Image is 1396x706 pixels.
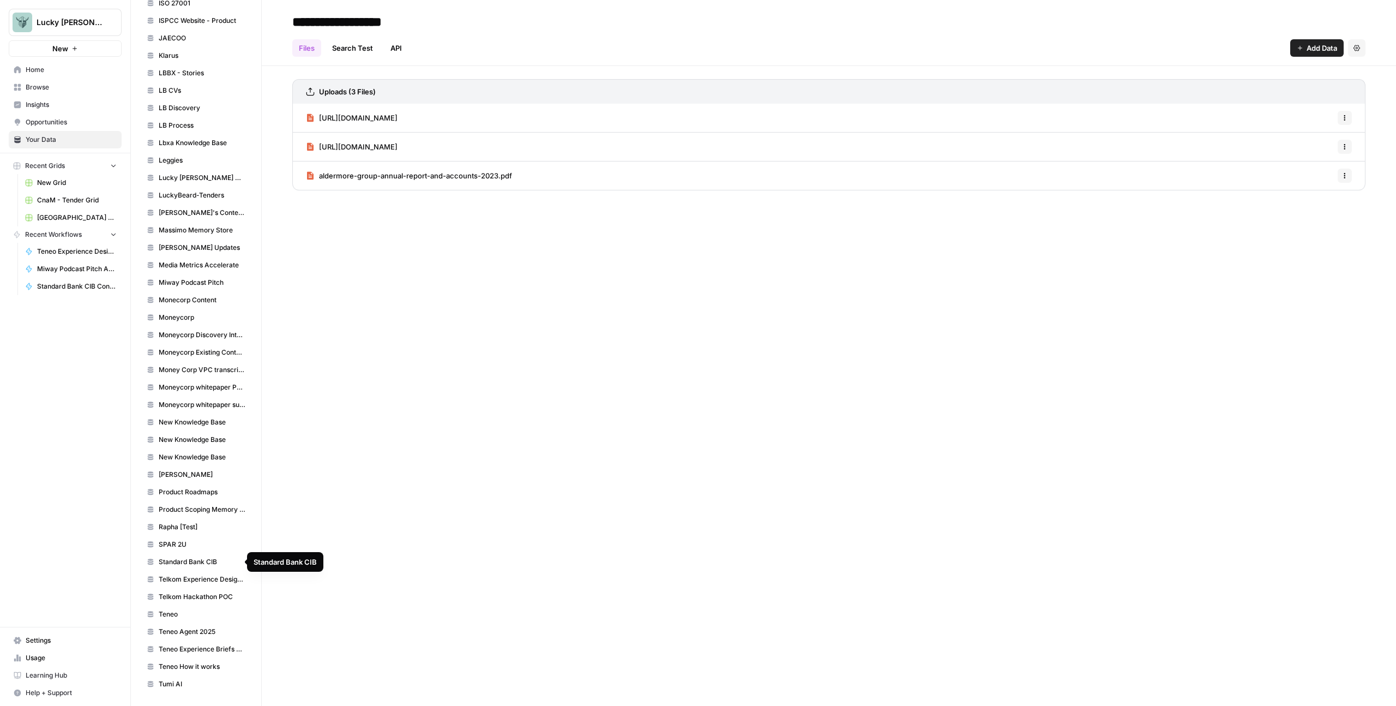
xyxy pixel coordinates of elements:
span: Teneo Agent 2025 [159,627,245,637]
span: LB Discovery [159,103,245,113]
span: Teneo How it works [159,662,245,672]
span: Recent Grids [25,161,65,171]
span: [PERSON_NAME] Updates [159,243,245,253]
span: Miway Podcast Pitch [159,278,245,288]
span: Telkom Experience Design RFP [159,575,245,584]
span: New Grid [37,178,117,188]
span: Usage [26,653,117,663]
span: Product Scoping Memory Store [159,505,245,514]
a: API [384,39,408,57]
span: Moneycorp Discovery Interviews [159,330,245,340]
span: Teneo [159,609,245,619]
a: Standard Bank CIB [142,553,250,571]
span: CnaM - Tender Grid [37,195,117,205]
span: aldermore-group-annual-report-and-accounts-2023.pdf [319,170,512,181]
a: New Grid [20,174,122,192]
span: Moneycorp whitepaper Payroll [159,382,245,392]
a: Teneo Experience Briefs 2025 [142,641,250,658]
span: [URL][DOMAIN_NAME] [319,112,398,123]
a: [URL][DOMAIN_NAME] [306,104,398,132]
a: SPAR 2U [142,536,250,553]
a: Files [292,39,321,57]
span: Teneo Experience Briefs 2025 [159,644,245,654]
a: Miway Podcast Pitch [142,274,250,291]
a: Home [9,61,122,79]
a: Standard Bank CIB Connected Experiences [20,278,122,295]
a: Insights [9,96,122,113]
a: Opportunities [9,113,122,131]
span: Recent Workflows [25,230,82,240]
span: Moneycorp Existing Content [159,348,245,357]
span: Money Corp VPC transcripts [159,365,245,375]
span: Insights [26,100,117,110]
a: Uploads (3 Files) [306,80,376,104]
span: Rapha [Test] [159,522,245,532]
a: [PERSON_NAME] [142,466,250,483]
a: CnaM - Tender Grid [20,192,122,209]
a: [URL][DOMAIN_NAME] [306,133,398,161]
span: [GEOGRAPHIC_DATA] Tender - Stories [37,213,117,223]
span: ISPCC Website - Product [159,16,245,26]
span: Lucky [PERSON_NAME] Market Intelligence [159,173,245,183]
button: Workspace: Lucky Beard [9,9,122,36]
a: Product Scoping Memory Store [142,501,250,518]
a: Learning Hub [9,667,122,684]
a: New Knowledge Base [142,431,250,448]
a: Klarus [142,47,250,64]
span: Miway Podcast Pitch Agent [37,264,117,274]
a: Tumi AI [142,675,250,693]
span: [PERSON_NAME] [159,470,245,480]
a: New Knowledge Base [142,448,250,466]
span: Moneycorp whitepaper supply chain [159,400,245,410]
span: New [52,43,68,54]
a: Moneycorp whitepaper supply chain [142,396,250,414]
a: Miway Podcast Pitch Agent [20,260,122,278]
span: Massimo Memory Store [159,225,245,235]
a: Teneo Experience Design Briefs 2025 [20,243,122,260]
a: Massimo Memory Store [142,222,250,239]
span: [PERSON_NAME]'s Content Writer [159,208,245,218]
span: Home [26,65,117,75]
a: Money Corp VPC transcripts [142,361,250,379]
a: Usage [9,649,122,667]
a: Your Data [9,131,122,148]
a: Leggies [142,152,250,169]
span: LBBX - Stories [159,68,245,78]
a: Telkom Hackathon POC [142,588,250,606]
a: Lucky [PERSON_NAME] Market Intelligence [142,169,250,187]
a: aldermore-group-annual-report-and-accounts-2023.pdf [306,161,512,190]
span: New Knowledge Base [159,435,245,445]
span: Opportunities [26,117,117,127]
span: Learning Hub [26,671,117,680]
span: LB CVs [159,86,245,95]
a: Product Roadmaps [142,483,250,501]
button: Recent Workflows [9,226,122,243]
a: LB Discovery [142,99,250,117]
span: [URL][DOMAIN_NAME] [319,141,398,152]
span: Your Data [26,135,117,145]
a: Lbxa Knowledge Base [142,134,250,152]
a: Moneycorp whitepaper Payroll [142,379,250,396]
span: New Knowledge Base [159,452,245,462]
a: Settings [9,632,122,649]
button: New [9,40,122,57]
a: Moneycorp Existing Content [142,344,250,361]
a: Media Metrics Accelerate [142,256,250,274]
a: Rapha [Test] [142,518,250,536]
span: Help + Support [26,688,117,698]
span: LuckyBeard-Tenders [159,190,245,200]
a: [PERSON_NAME] Updates [142,239,250,256]
span: Lbxa Knowledge Base [159,138,245,148]
span: Standard Bank CIB [159,557,245,567]
a: LuckyBeard-Tenders [142,187,250,204]
a: Moneycorp [142,309,250,326]
a: Moneycorp Discovery Interviews [142,326,250,344]
span: Klarus [159,51,245,61]
span: Lucky [PERSON_NAME] [37,17,103,28]
a: LB Process [142,117,250,134]
span: Leggies [159,155,245,165]
button: Recent Grids [9,158,122,174]
span: Standard Bank CIB Connected Experiences [37,282,117,291]
button: Add Data [1290,39,1344,57]
a: Monecorp Content [142,291,250,309]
